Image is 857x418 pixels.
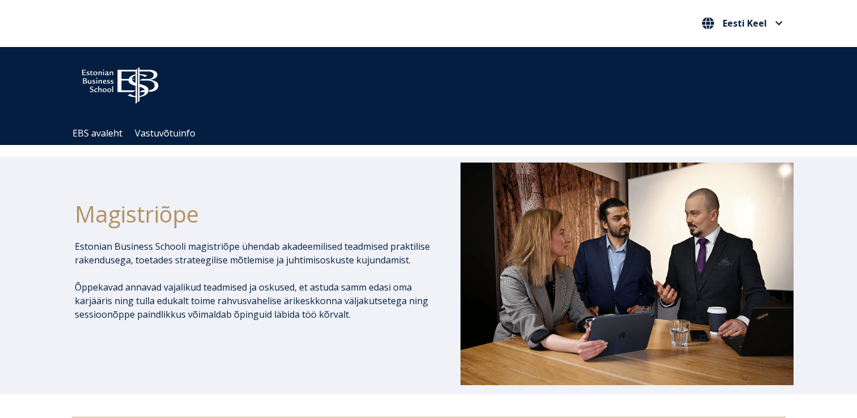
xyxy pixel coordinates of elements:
button: Eesti Keel [699,14,786,32]
a: EBS avaleht [73,127,122,139]
p: Õppekavad annavad vajalikud teadmised ja oskused, et astuda samm edasi oma karjääris ning tulla e... [75,280,430,321]
div: Navigation Menu [66,122,803,145]
span: Eesti Keel [723,19,767,28]
p: Estonian Business Schooli magistriõpe ühendab akadeemilised teadmised praktilise rakendusega, toe... [75,240,430,267]
img: DSC_1073 [461,163,794,385]
a: Vastuvõtuinfo [135,127,195,139]
span: Community for Growth and Resp [386,78,526,91]
img: ebs_logo2016_white [72,58,168,107]
h1: Magistriõpe [75,200,430,228]
nav: Vali oma keel [699,14,786,33]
